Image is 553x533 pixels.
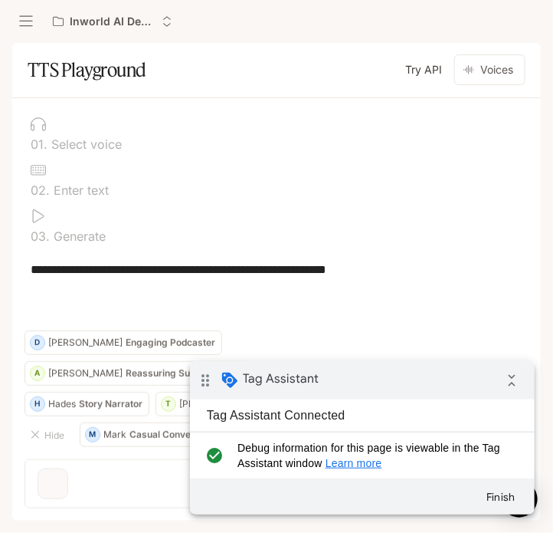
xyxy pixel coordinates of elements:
[48,338,123,347] p: [PERSON_NAME]
[48,400,76,409] p: Hades
[12,79,38,110] i: check_circle
[25,423,74,447] button: Hide
[454,54,525,85] button: Voices
[12,8,40,35] button: open drawer
[70,15,155,28] p: Inworld AI Demos
[31,331,44,355] div: D
[25,331,222,355] button: D[PERSON_NAME]Engaging Podcaster
[80,423,247,447] button: MMarkCasual Conversationalist
[31,230,50,242] p: 0 3 .
[46,6,179,37] button: Open workspace menu
[399,54,448,85] a: Try API
[47,79,319,110] span: Debug information for this page is viewable in the Tag Assistant window
[79,400,142,409] p: Story Narrator
[162,392,175,416] div: T
[136,96,192,108] a: Learn more
[155,392,320,416] button: T[PERSON_NAME]Grumpy Man
[25,361,249,386] button: A[PERSON_NAME]Reassuring Support Agent
[103,430,126,439] p: Mark
[283,122,339,150] button: Finish
[86,423,100,447] div: M
[25,392,149,416] button: HHadesStory Narrator
[31,361,44,386] div: A
[126,338,215,347] p: Engaging Podcaster
[31,184,50,196] p: 0 2 .
[47,138,122,150] p: Select voice
[31,138,47,150] p: 0 1 .
[126,369,242,378] p: Reassuring Support Agent
[53,10,129,25] span: Tag Assistant
[31,392,44,416] div: H
[28,54,146,85] h1: TTS Playground
[129,430,240,439] p: Casual Conversationalist
[48,369,123,378] p: [PERSON_NAME]
[179,400,254,409] p: [PERSON_NAME]
[50,230,106,242] p: Generate
[306,4,337,35] i: Collapse debug badge
[50,184,109,196] p: Enter text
